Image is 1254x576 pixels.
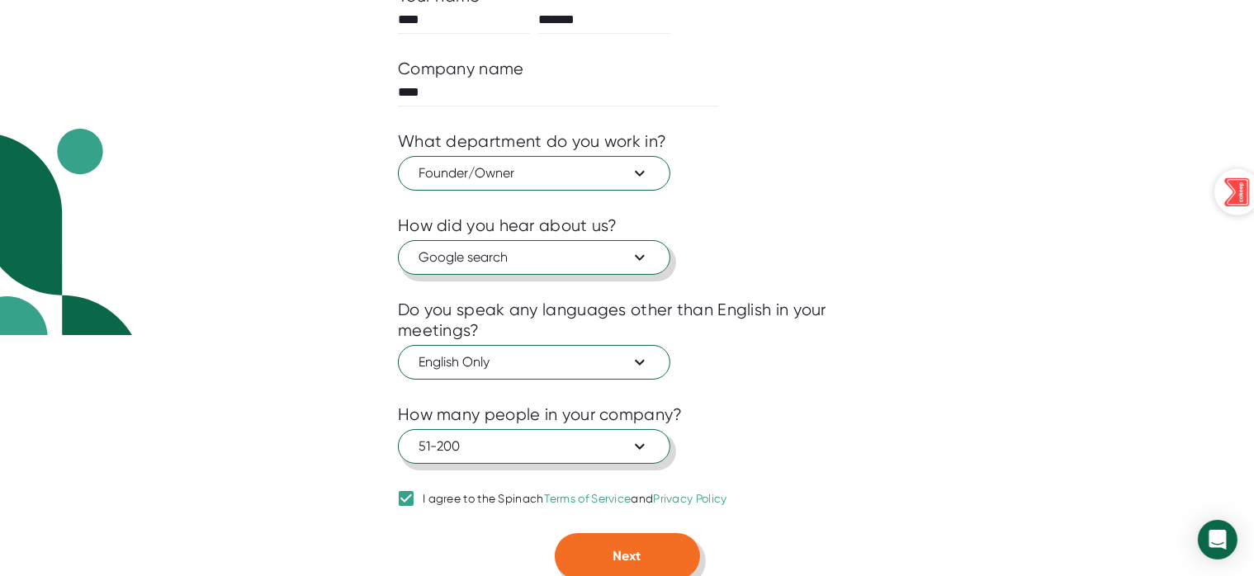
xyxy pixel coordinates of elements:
[419,163,650,183] span: Founder/Owner
[423,492,727,507] div: I agree to the Spinach and
[419,437,650,456] span: 51-200
[544,492,632,505] a: Terms of Service
[398,59,524,79] div: Company name
[398,131,666,152] div: What department do you work in?
[1198,520,1237,559] div: Open Intercom Messenger
[398,300,856,341] div: Do you speak any languages other than English in your meetings?
[398,429,670,464] button: 51-200
[398,404,683,425] div: How many people in your company?
[398,240,670,275] button: Google search
[613,548,641,564] span: Next
[398,345,670,380] button: English Only
[398,156,670,191] button: Founder/Owner
[419,248,650,267] span: Google search
[398,215,618,236] div: How did you hear about us?
[419,352,650,372] span: English Only
[653,492,726,505] a: Privacy Policy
